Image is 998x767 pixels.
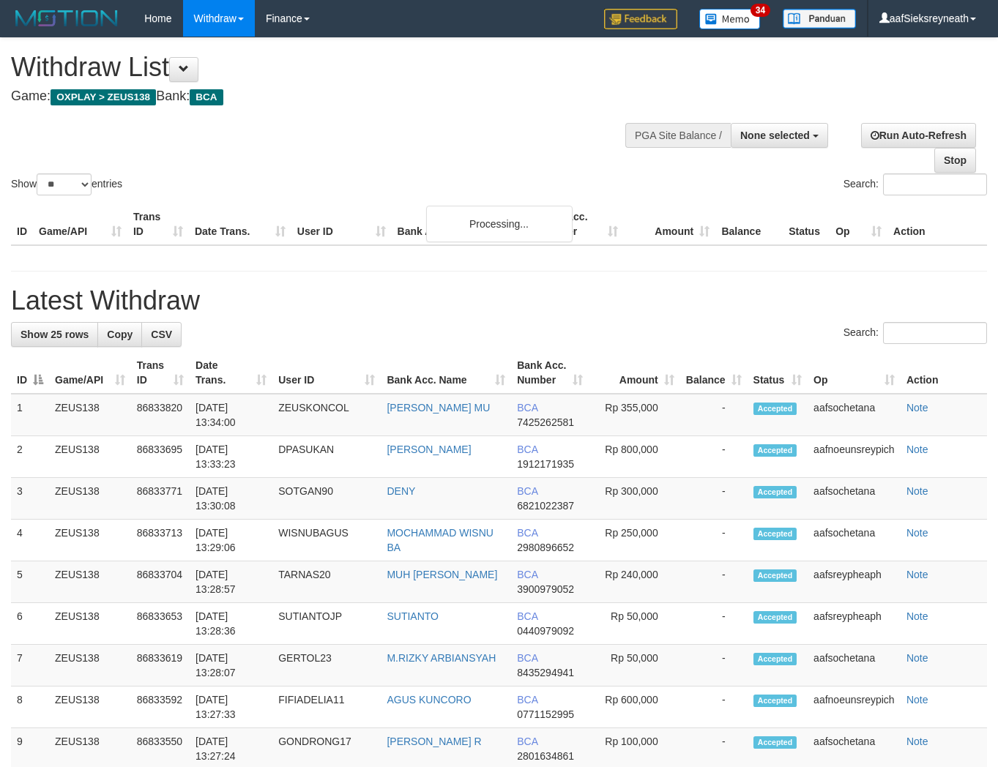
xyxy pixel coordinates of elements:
a: Run Auto-Refresh [861,123,976,148]
td: Rp 600,000 [589,686,680,728]
th: ID: activate to sort column descending [11,352,49,394]
th: Trans ID [127,203,189,245]
td: 86833713 [131,520,190,561]
td: TARNAS20 [272,561,381,603]
a: M.RIZKY ARBIANSYAH [387,652,496,664]
td: 86833771 [131,478,190,520]
label: Search: [844,173,987,195]
a: Note [906,652,928,664]
a: CSV [141,322,182,347]
td: 5 [11,561,49,603]
td: 6 [11,603,49,645]
span: BCA [517,527,537,539]
span: Copy 8435294941 to clipboard [517,667,574,678]
a: MOCHAMMAD WISNU BA [387,527,493,553]
td: ZEUS138 [49,478,131,520]
a: Note [906,527,928,539]
td: ZEUS138 [49,686,131,728]
td: [DATE] 13:28:57 [190,561,272,603]
th: Status [783,203,830,245]
span: Accepted [753,528,797,540]
td: WISNUBAGUS [272,520,381,561]
span: Accepted [753,653,797,665]
span: Copy 1912171935 to clipboard [517,458,574,470]
span: BCA [517,610,537,622]
td: ZEUS138 [49,645,131,686]
div: PGA Site Balance / [625,123,731,148]
th: User ID [291,203,392,245]
td: Rp 250,000 [589,520,680,561]
td: [DATE] 13:30:08 [190,478,272,520]
img: Button%20Memo.svg [699,9,761,29]
td: ZEUS138 [49,561,131,603]
span: Accepted [753,403,797,415]
label: Show entries [11,173,122,195]
td: ZEUSKONCOL [272,394,381,436]
td: [DATE] 13:33:23 [190,436,272,478]
td: - [680,520,748,561]
th: Game/API [33,203,127,245]
span: Copy 7425262581 to clipboard [517,416,574,428]
span: Accepted [753,569,797,582]
td: 2 [11,436,49,478]
td: Rp 50,000 [589,645,680,686]
a: Note [906,569,928,580]
th: Action [887,203,987,245]
td: 86833653 [131,603,190,645]
span: Copy 3900979052 to clipboard [517,583,574,595]
th: Status: activate to sort column ascending [748,352,808,394]
td: aafsreypheaph [808,561,901,603]
td: aafnoeunsreypich [808,686,901,728]
td: - [680,394,748,436]
a: Note [906,485,928,497]
a: [PERSON_NAME] [387,444,471,455]
a: Stop [934,148,976,173]
th: Trans ID: activate to sort column ascending [131,352,190,394]
span: Accepted [753,736,797,749]
span: Show 25 rows [21,329,89,340]
td: [DATE] 13:27:33 [190,686,272,728]
td: GERTOL23 [272,645,381,686]
span: None selected [740,130,810,141]
input: Search: [883,173,987,195]
span: BCA [517,569,537,580]
td: Rp 240,000 [589,561,680,603]
div: Processing... [426,206,573,242]
input: Search: [883,322,987,344]
td: 86833619 [131,645,190,686]
button: None selected [731,123,828,148]
span: Accepted [753,611,797,624]
img: MOTION_logo.png [11,7,122,29]
h1: Latest Withdraw [11,286,987,315]
span: BCA [517,736,537,747]
td: Rp 355,000 [589,394,680,436]
h1: Withdraw List [11,53,651,82]
a: Show 25 rows [11,322,98,347]
td: 7 [11,645,49,686]
th: User ID: activate to sort column ascending [272,352,381,394]
td: 4 [11,520,49,561]
th: Bank Acc. Name [392,203,533,245]
a: DENY [387,485,415,497]
span: Copy [107,329,133,340]
td: [DATE] 13:28:07 [190,645,272,686]
span: Copy 2980896652 to clipboard [517,542,574,553]
td: SUTIANTOJP [272,603,381,645]
th: Balance: activate to sort column ascending [680,352,748,394]
td: ZEUS138 [49,520,131,561]
td: FIFIADELIA11 [272,686,381,728]
span: Accepted [753,695,797,707]
th: Amount: activate to sort column ascending [589,352,680,394]
td: DPASUKAN [272,436,381,478]
span: Copy 6821022387 to clipboard [517,500,574,512]
th: ID [11,203,33,245]
a: MUH [PERSON_NAME] [387,569,497,580]
span: CSV [151,329,172,340]
td: - [680,603,748,645]
span: BCA [517,402,537,414]
td: Rp 300,000 [589,478,680,520]
td: - [680,645,748,686]
a: [PERSON_NAME] MU [387,402,490,414]
td: Rp 800,000 [589,436,680,478]
th: Date Trans.: activate to sort column ascending [190,352,272,394]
